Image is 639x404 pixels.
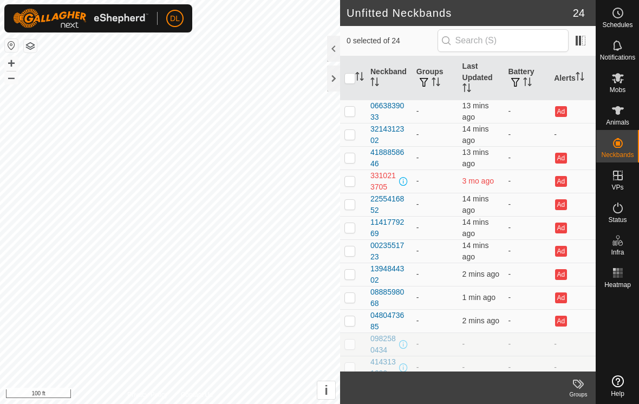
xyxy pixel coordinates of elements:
input: Search (S) [438,29,569,52]
span: 7 Oct 2025 at 1:55 pm [462,125,489,145]
a: Privacy Policy [127,390,168,400]
td: - [504,146,550,170]
button: – [5,71,18,84]
span: i [324,383,328,398]
span: 0 selected of 24 [347,35,438,47]
span: 24 [573,5,585,21]
td: - [504,216,550,239]
td: - [550,333,596,356]
span: 7 Oct 2025 at 2:06 pm [462,316,499,325]
div: 2255416852 [370,193,408,216]
button: i [317,381,335,399]
span: DL [170,13,180,24]
div: 0663839033 [370,100,408,123]
button: + [5,57,18,70]
div: Groups [561,390,596,399]
td: - [550,356,596,379]
span: Heatmap [604,282,631,288]
a: Help [596,371,639,401]
p-sorticon: Activate to sort [355,74,364,82]
td: - [504,239,550,263]
td: - [504,286,550,309]
div: 3310213705 [370,170,397,193]
td: - [412,333,458,356]
td: - [412,100,458,123]
th: Last Updated [458,56,504,100]
span: Infra [611,249,624,256]
td: - [412,356,458,379]
span: 7 Oct 2025 at 2:07 pm [462,293,495,302]
span: 7 Oct 2025 at 1:54 pm [462,241,489,261]
td: - [504,356,550,379]
button: Ad [555,269,567,280]
span: Help [611,390,624,397]
td: - [412,216,458,239]
span: 7 Oct 2025 at 1:56 pm [462,148,489,168]
p-sorticon: Activate to sort [462,85,471,94]
span: Status [608,217,627,223]
button: Ad [555,106,567,117]
td: - [504,263,550,286]
div: 0888598068 [370,286,408,309]
p-sorticon: Activate to sort [370,79,379,88]
h2: Unfitted Neckbands [347,6,573,19]
span: - [462,340,465,348]
div: 4188858646 [370,147,408,170]
span: Neckbands [601,152,634,158]
td: - [412,239,458,263]
td: - [504,100,550,123]
span: 7 Oct 2025 at 1:56 pm [462,101,489,121]
button: Ad [555,223,567,233]
td: - [412,146,458,170]
td: - [412,123,458,146]
th: Alerts [550,56,596,100]
td: - [504,309,550,333]
p-sorticon: Activate to sort [432,79,440,88]
span: - [462,363,465,372]
span: Schedules [602,22,633,28]
div: 0480473685 [370,310,408,333]
td: - [504,333,550,356]
span: VPs [611,184,623,191]
div: 4143131600 [370,356,397,379]
button: Ad [555,246,567,257]
button: Ad [555,316,567,327]
td: - [412,286,458,309]
td: - [504,170,550,193]
span: 7 Oct 2025 at 1:54 pm [462,218,489,238]
th: Battery [504,56,550,100]
td: - [550,123,596,146]
td: - [412,193,458,216]
div: 1141779269 [370,217,408,239]
img: Gallagher Logo [13,9,148,28]
p-sorticon: Activate to sort [576,74,584,82]
button: Ad [555,153,567,164]
th: Groups [412,56,458,100]
div: 0982580434 [370,333,397,356]
button: Ad [555,199,567,210]
span: 3 Jul 2025 at 7:26 am [462,177,494,185]
span: 7 Oct 2025 at 2:07 pm [462,270,499,278]
div: 1394844302 [370,263,408,286]
div: 3214312302 [370,123,408,146]
button: Map Layers [24,40,37,53]
span: 7 Oct 2025 at 1:55 pm [462,194,489,214]
td: - [412,263,458,286]
span: Mobs [610,87,625,93]
td: - [412,170,458,193]
span: Notifications [600,54,635,61]
td: - [504,123,550,146]
button: Ad [555,176,567,187]
td: - [504,193,550,216]
a: Contact Us [181,390,213,400]
th: Neckband [366,56,412,100]
p-sorticon: Activate to sort [523,79,532,88]
button: Ad [555,292,567,303]
td: - [412,309,458,333]
div: 0023551723 [370,240,408,263]
span: Animals [606,119,629,126]
button: Reset Map [5,39,18,52]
